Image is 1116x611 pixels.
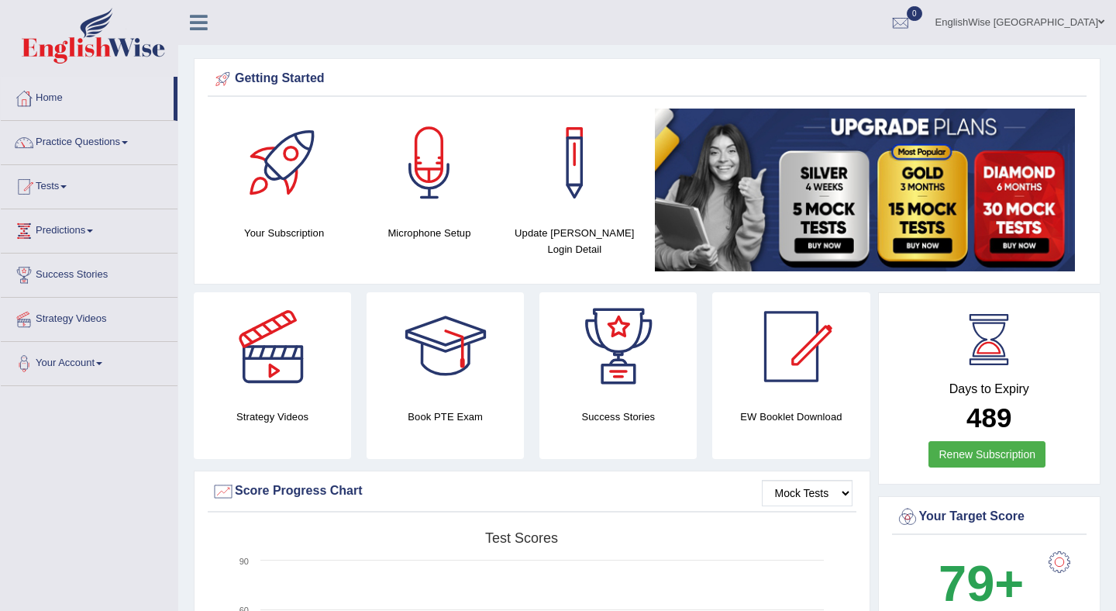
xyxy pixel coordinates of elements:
div: Your Target Score [896,506,1083,529]
a: Tests [1,165,177,204]
tspan: Test scores [485,530,558,546]
a: Renew Subscription [928,441,1045,468]
a: Strategy Videos [1,298,177,337]
h4: Microphone Setup [364,225,494,241]
h4: Success Stories [539,409,697,425]
span: 0 [907,6,922,21]
a: Success Stories [1,254,177,292]
div: Score Progress Chart [212,480,852,503]
b: 489 [966,402,1011,433]
a: Practice Questions [1,121,177,160]
a: Home [1,77,174,116]
h4: Update [PERSON_NAME] Login Detail [510,225,639,257]
h4: Book PTE Exam [367,409,524,425]
h4: Days to Expiry [896,382,1083,396]
text: 90 [239,557,249,566]
h4: EW Booklet Download [712,409,870,425]
img: small5.jpg [655,109,1075,271]
a: Your Account [1,342,177,381]
h4: Strategy Videos [194,409,351,425]
div: Getting Started [212,67,1083,91]
h4: Your Subscription [219,225,349,241]
a: Predictions [1,209,177,248]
